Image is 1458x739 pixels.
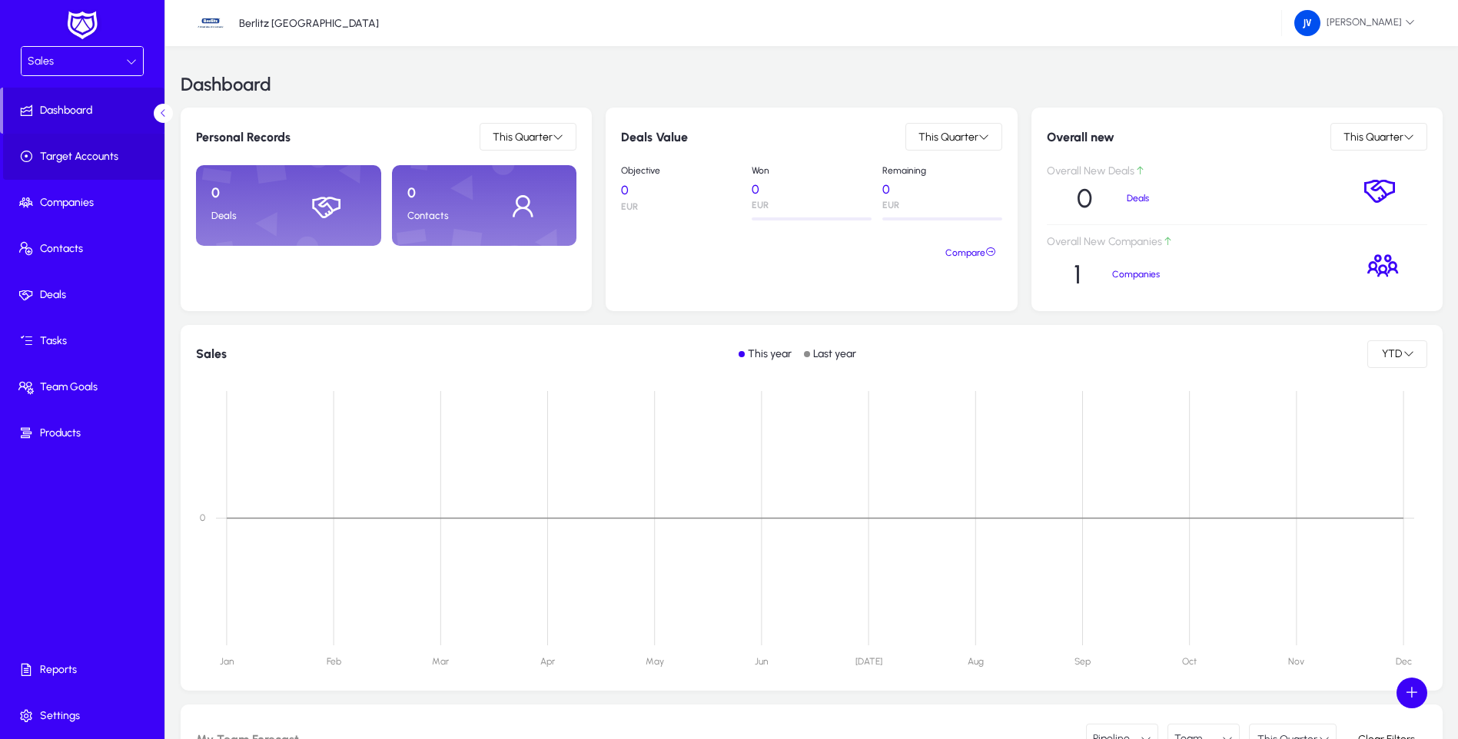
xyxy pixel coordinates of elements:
[3,426,168,441] span: Products
[220,656,234,667] text: Jan
[3,103,164,118] span: Dashboard
[407,185,484,202] p: 0
[1112,269,1214,280] p: Companies
[813,347,856,360] p: Last year
[3,708,168,724] span: Settings
[1182,656,1197,667] text: Oct
[882,165,1002,176] p: Remaining
[1074,656,1091,667] text: Sep
[1343,131,1403,144] span: This Quarter
[855,656,882,667] text: [DATE]
[918,131,978,144] span: This Quarter
[3,364,168,410] a: Team Goals
[752,200,872,210] p: EUR
[3,180,168,226] a: Companies
[1077,183,1092,214] p: 0
[621,201,741,213] p: EUR
[939,239,1002,267] button: Compare
[480,123,576,151] button: This Quarter
[968,656,984,667] text: Aug
[1294,10,1320,36] img: 162.png
[3,318,168,364] a: Tasks
[1396,656,1412,667] text: Dec
[1282,9,1427,37] button: [PERSON_NAME]
[752,182,872,197] p: 0
[1380,347,1403,360] span: YTD
[945,241,996,264] span: Compare
[1288,656,1304,667] text: Nov
[28,55,54,68] span: Sales
[755,656,768,667] text: Jun
[407,210,484,222] p: Contacts
[621,165,741,177] p: Objective
[181,75,271,94] h3: Dashboard
[882,182,1002,197] p: 0
[3,662,168,678] span: Reports
[3,195,168,210] span: Companies
[239,17,379,30] p: Berlitz [GEOGRAPHIC_DATA]
[882,200,1002,210] p: EUR
[196,8,225,38] img: 34.jpg
[196,130,291,144] h6: Personal Records
[3,379,168,395] span: Team Goals
[646,656,664,667] text: May
[1294,10,1415,36] span: [PERSON_NAME]
[63,9,101,41] img: white-logo.png
[1127,193,1210,204] p: Deals
[327,656,341,667] text: Feb
[3,149,168,164] span: Target Accounts
[200,512,205,523] text: 0
[3,226,168,272] a: Contacts
[1367,340,1427,368] button: YTD
[1047,236,1333,249] p: Overall New Companies
[493,131,553,144] span: This Quarter
[3,693,168,739] a: Settings
[3,647,168,693] a: Reports
[3,241,168,257] span: Contacts
[3,287,168,303] span: Deals
[3,272,168,318] a: Deals
[1074,259,1081,290] p: 1
[905,123,1002,151] button: This Quarter
[1330,123,1427,151] button: This Quarter
[752,165,872,176] p: Won
[3,410,168,456] a: Products
[1047,130,1114,144] h6: Overall new
[540,656,556,667] text: Apr
[1047,165,1327,178] p: Overall New Deals
[621,183,741,198] p: 0
[748,347,792,360] p: This year
[211,185,288,202] p: 0
[196,346,227,361] h1: Sales
[211,210,288,222] p: Deals
[3,134,168,180] a: Target Accounts
[3,333,168,349] span: Tasks
[621,130,688,144] h6: Deals Value
[432,656,450,667] text: Mar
